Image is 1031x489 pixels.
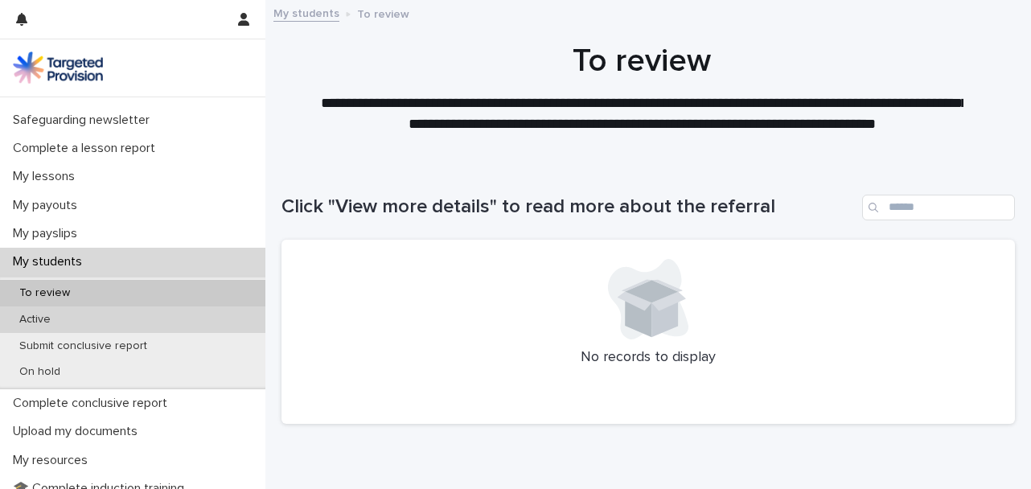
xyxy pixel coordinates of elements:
p: Complete conclusive report [6,396,180,411]
p: Complete a lesson report [6,141,168,156]
p: Active [6,313,64,327]
p: My resources [6,453,101,468]
img: M5nRWzHhSzIhMunXDL62 [13,51,103,84]
p: Safeguarding newsletter [6,113,162,128]
a: My students [273,3,339,22]
p: On hold [6,365,73,379]
p: My students [6,254,95,269]
p: To review [357,4,409,22]
p: My lessons [6,169,88,184]
input: Search [862,195,1015,220]
p: My payouts [6,198,90,213]
h1: Click "View more details" to read more about the referral [281,195,856,219]
p: No records to display [301,349,996,367]
p: Upload my documents [6,424,150,439]
h1: To review [281,42,1003,80]
p: Submit conclusive report [6,339,160,353]
p: My payslips [6,226,90,241]
p: To review [6,286,83,300]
